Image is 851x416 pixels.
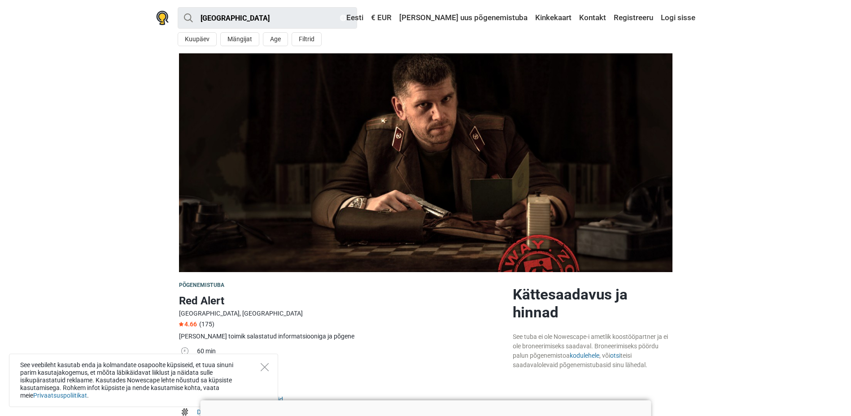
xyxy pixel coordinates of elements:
[199,321,214,328] span: (175)
[178,32,217,46] button: Kuupäev
[179,293,506,309] h1: Red Alert
[33,392,87,399] a: Privaatsuspoliitikat
[263,32,288,46] button: Age
[513,286,672,321] h2: Kättesaadavus ja hinnad
[179,332,506,341] div: [PERSON_NAME] toimik salastatud informatsiooniga ja põgene
[261,363,269,371] button: Close
[610,352,620,359] a: otsi
[9,354,278,407] div: See veebileht kasutab enda ja kolmandate osapoolte küpsiseid, et tuua sinuni parim kasutajakogemu...
[179,53,672,272] img: Red Alert photo 1
[397,10,530,26] a: [PERSON_NAME] uus põgenemistuba
[369,10,394,26] a: € EUR
[179,309,506,318] div: [GEOGRAPHIC_DATA], [GEOGRAPHIC_DATA]
[659,10,695,26] a: Logi sisse
[197,386,506,395] div: Väga hea:
[179,282,225,288] span: Põgenemistuba
[179,321,197,328] span: 4.66
[156,11,169,25] img: Nowescape logo
[197,359,506,372] td: 2 - 7 mängijat
[179,322,183,326] img: Star
[197,346,506,359] td: 60 min
[197,385,506,407] td: , ,
[220,32,259,46] button: Mängijat
[338,10,366,26] a: Eesti
[292,32,322,46] button: Filtrid
[340,15,346,21] img: Eesti
[533,10,574,26] a: Kinkekaart
[197,408,220,416] a: Detektiiv
[611,10,655,26] a: Registreeru
[577,10,608,26] a: Kontakt
[513,332,672,370] div: See tuba ei ole Nowescape-i ametlik koostööpartner ja ei ole broneerimiseks saadaval. Broneerimis...
[570,352,599,359] a: kodulehele
[178,7,357,29] input: proovi “Tallinn”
